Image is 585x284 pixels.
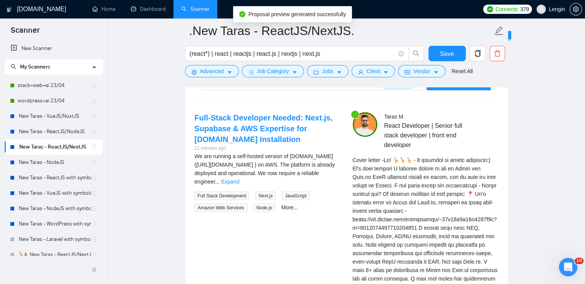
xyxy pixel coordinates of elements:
li: .New Taras - ReactJS/NodeJS. [5,124,103,139]
a: Expand [221,179,239,185]
li: .New Taras - NodeJS. [5,155,103,170]
li: .New Taras - ReactJS with symbols [5,170,103,185]
span: caret-down [292,69,297,75]
span: bars [248,69,254,75]
li: .New Taras - VueJS/NuxtJS [5,109,103,124]
a: Full-Stack Developer Needed: Next.js, Supabase & AWS Expertise for [DOMAIN_NAME] Installation [195,114,333,144]
span: delete [490,50,505,57]
span: holder [91,175,97,181]
span: idcard [405,69,410,75]
a: .New Taras - Laravel with symbols [18,232,91,247]
span: caret-down [227,69,232,75]
span: holder [91,159,97,165]
span: holder [91,113,97,119]
input: Scanner name... [189,21,492,40]
span: caret-down [383,69,388,75]
a: .New Taras - WordPress with symbols [18,216,91,232]
button: folderJobscaret-down [307,65,348,77]
span: user [358,69,363,75]
span: Scanner [5,25,46,41]
button: settingAdvancedcaret-down [185,65,239,77]
a: homeHome [92,6,115,12]
span: info-circle [398,51,403,56]
a: .New Taras - NodeJS with symbols [18,201,91,216]
a: Reset All [452,67,473,75]
button: Save [428,46,466,61]
li: 🦒A .New Taras - ReactJS/NextJS usual 23/04 [5,247,103,262]
span: caret-down [433,69,439,75]
span: Next.js [255,192,276,200]
img: upwork-logo.png [487,6,493,12]
span: 379 [520,5,528,13]
a: .New Taras - ReactJS/NextJS. [18,139,91,155]
li: .New Taras - NodeJS with symbols [5,201,103,216]
span: Proposal preview generated successfully [248,11,346,17]
li: .New Taras - VueJS with symbols [5,185,103,201]
a: setting [570,6,582,12]
a: New Scanner [11,41,97,56]
iframe: Intercom live chat [559,258,577,276]
span: Jobs [322,67,333,75]
img: logo [7,3,12,16]
a: .New Taras - VueJS/NuxtJS [18,109,91,124]
span: holder [91,144,97,150]
span: Save [440,49,454,58]
span: New [497,32,508,38]
span: My Scanners [11,63,50,70]
span: edit [494,26,504,36]
button: search [408,46,424,61]
span: My Scanners [20,63,50,70]
span: holder [91,82,97,89]
a: .New Taras - ReactJS with symbols [18,170,91,185]
input: Search Freelance Jobs... [190,49,395,58]
span: Connects: [495,5,518,13]
span: We are running a self-hosted version of [DOMAIN_NAME] ([URL][DOMAIN_NAME] ) on AWS. The platform ... [195,153,335,185]
span: holder [91,190,97,196]
span: Amazon Web Services [195,204,247,212]
span: ... [215,179,220,185]
span: Taras M . [384,114,405,120]
span: check-circle [239,11,245,17]
span: 10 [575,258,583,264]
span: setting [192,69,197,75]
a: .New Taras - VueJS with symbols [18,185,91,201]
button: delete [490,46,505,61]
span: Node.js [253,204,275,212]
span: copy [470,50,485,57]
span: double-left [92,266,99,274]
a: .New Taras - ReactJS/NodeJS. [18,124,91,139]
span: Advanced [200,67,224,75]
a: .New Taras - NodeJS. [18,155,91,170]
a: wordpress+ai 23/04 [18,93,91,109]
button: setting [570,3,582,15]
li: wordpress+ai 23/04 [5,93,103,109]
span: holder [91,205,97,212]
a: More... [281,204,298,210]
span: search [409,50,423,57]
span: holder [91,221,97,227]
span: Job Category [257,67,289,75]
span: search [11,64,16,69]
button: userClientcaret-down [352,65,395,77]
span: folder [313,69,319,75]
span: holder [91,98,97,104]
a: 🦒A .New Taras - ReactJS/NextJS usual 23/04 [18,247,91,262]
span: holder [91,129,97,135]
button: barsJob Categorycaret-down [242,65,304,77]
div: We are running a self-hosted version of Suna.so (https://suna.so ) on AWS. The platform is alread... [195,152,340,186]
a: stack+web+ai 23/04 [18,78,91,93]
li: .New Taras - WordPress with symbols [5,216,103,232]
div: 11 minutes ago [195,145,340,152]
span: setting [570,6,582,12]
span: holder [91,252,97,258]
span: Full Stack Development [195,192,250,200]
span: user [538,7,544,12]
button: idcardVendorcaret-down [398,65,445,77]
li: New Scanner [5,41,103,56]
span: holder [91,236,97,242]
li: stack+web+ai 23/04 [5,78,103,93]
button: copy [470,46,485,61]
span: React Developer | Senior full stack developer | front end developer [384,121,475,150]
span: caret-down [337,69,342,75]
span: JavaScript [282,192,310,200]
